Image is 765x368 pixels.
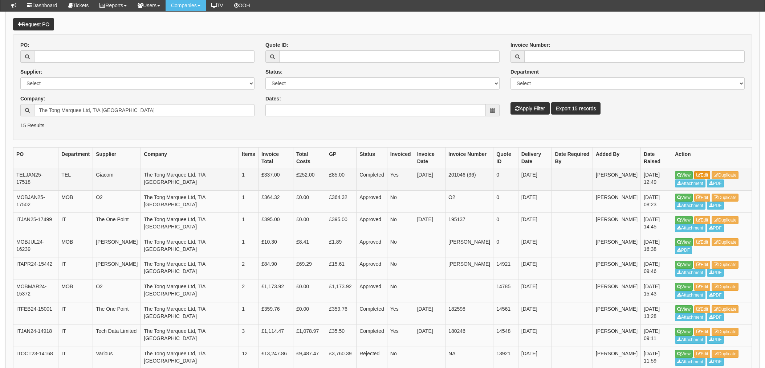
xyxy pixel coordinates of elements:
[239,148,259,168] th: Items
[357,168,387,191] td: Completed
[641,280,672,302] td: [DATE] 15:43
[93,257,141,280] td: [PERSON_NAME]
[675,336,705,344] a: Attachment
[694,283,711,291] a: Edit
[293,257,326,280] td: £69.29
[93,168,141,191] td: Giacom
[593,324,640,347] td: [PERSON_NAME]
[293,280,326,302] td: £0.00
[694,328,711,336] a: Edit
[641,257,672,280] td: [DATE] 09:46
[707,336,724,344] a: PDF
[694,216,711,224] a: Edit
[675,291,705,299] a: Attachment
[93,148,141,168] th: Supplier
[694,350,711,358] a: Edit
[141,190,239,213] td: The Tong Marquee Ltd, T/A [GEOGRAPHIC_DATA]
[141,257,239,280] td: The Tong Marquee Ltd, T/A [GEOGRAPHIC_DATA]
[239,302,259,324] td: 1
[387,302,414,324] td: Yes
[675,358,705,366] a: Attachment
[641,235,672,257] td: [DATE] 16:38
[357,280,387,302] td: Approved
[13,235,58,257] td: MOBJUL24-16239
[58,190,93,213] td: MOB
[675,171,693,179] a: View
[141,213,239,235] td: The Tong Marquee Ltd, T/A [GEOGRAPHIC_DATA]
[518,302,552,324] td: [DATE]
[58,324,93,347] td: IT
[510,102,550,115] button: Apply Filter
[13,257,58,280] td: ITAPR24-15442
[265,41,288,49] label: Quote ID:
[675,238,693,246] a: View
[445,235,493,257] td: [PERSON_NAME]
[141,302,239,324] td: The Tong Marquee Ltd, T/A [GEOGRAPHIC_DATA]
[258,302,293,324] td: £359.76
[414,213,445,235] td: [DATE]
[493,168,518,191] td: 0
[675,283,693,291] a: View
[20,95,45,102] label: Company:
[518,148,552,168] th: Delivery Date
[258,190,293,213] td: £364.32
[707,179,724,187] a: PDF
[357,148,387,168] th: Status
[387,257,414,280] td: No
[694,305,711,313] a: Edit
[518,257,552,280] td: [DATE]
[707,313,724,321] a: PDF
[326,213,357,235] td: £395.00
[510,68,539,75] label: Department
[694,194,711,202] a: Edit
[58,280,93,302] td: MOB
[293,302,326,324] td: £0.00
[258,235,293,257] td: £10.30
[445,148,493,168] th: Invoice Number
[93,324,141,347] td: Tech Data Limited
[712,350,738,358] a: Duplicate
[13,168,58,191] td: TELJAN25-17518
[326,190,357,213] td: £364.32
[493,302,518,324] td: 14561
[707,291,724,299] a: PDF
[326,257,357,280] td: £15.61
[493,235,518,257] td: 0
[20,122,745,129] p: 15 Results
[93,213,141,235] td: The One Point
[141,324,239,347] td: The Tong Marquee Ltd, T/A [GEOGRAPHIC_DATA]
[641,168,672,191] td: [DATE] 12:49
[675,246,692,254] a: PDF
[258,213,293,235] td: £395.00
[13,213,58,235] td: ITJAN25-17499
[326,280,357,302] td: £1,173.92
[239,324,259,347] td: 3
[493,280,518,302] td: 14785
[445,168,493,191] td: 201046 (36)
[357,190,387,213] td: Approved
[239,280,259,302] td: 2
[13,148,58,168] th: PO
[712,238,738,246] a: Duplicate
[357,302,387,324] td: Completed
[707,224,724,232] a: PDF
[445,190,493,213] td: O2
[552,148,593,168] th: Date Required By
[239,190,259,213] td: 1
[357,324,387,347] td: Completed
[293,148,326,168] th: Total Costs
[265,68,282,75] label: Status:
[293,168,326,191] td: £252.00
[675,224,705,232] a: Attachment
[593,302,640,324] td: [PERSON_NAME]
[326,235,357,257] td: £1.89
[675,194,693,202] a: View
[641,148,672,168] th: Date Raised
[141,148,239,168] th: Company
[445,324,493,347] td: 180246
[694,261,711,269] a: Edit
[387,324,414,347] td: Yes
[694,171,711,179] a: Edit
[675,305,693,313] a: View
[239,213,259,235] td: 1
